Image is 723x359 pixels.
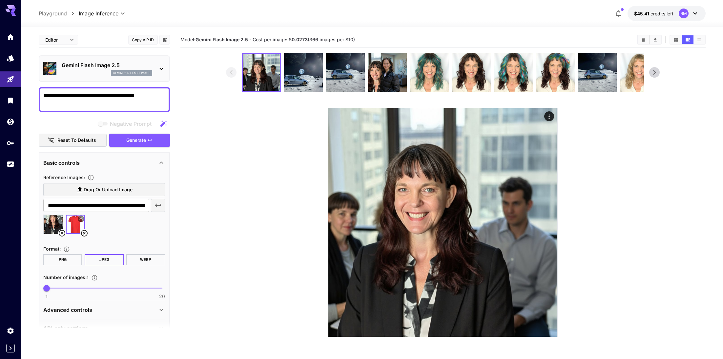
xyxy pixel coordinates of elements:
[43,302,165,318] div: Advanced controls
[410,53,449,92] img: 9k=
[43,274,89,280] span: Number of images : 1
[45,36,66,43] span: Editor
[634,10,673,17] div: $45.40579
[634,11,651,16] span: $45.41
[97,120,157,128] span: Negative prompts are not compatible with the selected model.
[578,53,617,92] img: 2Q==
[43,306,92,314] p: Advanced controls
[536,53,575,92] img: 2Q==
[253,37,355,42] span: Cost per image: $ (366 images per $10)
[85,254,124,265] button: JPEG
[109,134,170,147] button: Generate
[679,9,689,18] div: RM
[43,175,85,180] span: Reference Images :
[43,254,82,265] button: PNG
[84,186,133,194] span: Drag or upload image
[628,6,706,21] button: $45.40579RM
[43,159,80,167] p: Basic controls
[7,160,14,168] div: Usage
[39,9,67,17] a: Playground
[46,293,48,300] span: 1
[43,246,61,252] span: Format :
[39,134,107,147] button: Reset to defaults
[7,54,14,62] div: Models
[110,120,152,128] span: Negative Prompt
[544,111,554,121] div: Actions
[162,36,168,44] button: Add to library
[43,183,165,197] label: Drag or upload image
[693,35,705,44] button: Show images in list view
[89,274,100,281] button: Specify how many images to generate in a single request. Each image generation will be charged se...
[126,254,165,265] button: WEBP
[7,139,14,147] div: API Keys
[7,96,14,104] div: Library
[61,246,72,253] button: Choose the file format for the output image.
[328,108,557,337] img: Z
[670,35,706,45] div: Show images in grid viewShow images in video viewShow images in list view
[637,35,662,45] div: Clear ImagesDownload All
[113,71,150,75] p: gemini_2_5_flash_image
[128,35,158,45] button: Copy AIR ID
[326,53,365,92] img: 2Q==
[620,53,659,92] img: Z
[7,75,14,84] div: Playground
[7,327,14,335] div: Settings
[79,9,118,17] span: Image Inference
[494,53,533,92] img: 9k=
[196,37,248,42] b: Gemini Flash Image 2.5
[43,320,165,336] div: API-only settings
[650,35,661,44] button: Download All
[452,53,491,92] img: Z
[85,174,97,181] button: Upload a reference image to guide the result. This is needed for Image-to-Image or Inpainting. Su...
[292,37,308,42] b: 0.0273
[7,33,14,41] div: Home
[62,61,152,69] p: Gemini Flash Image 2.5
[180,37,248,42] span: Model:
[651,11,673,16] span: credits left
[39,9,79,17] nav: breadcrumb
[249,36,251,44] p: ·
[670,35,682,44] button: Show images in grid view
[43,59,165,79] div: Gemini Flash Image 2.5gemini_2_5_flash_image
[638,35,649,44] button: Clear Images
[43,155,165,171] div: Basic controls
[159,293,165,300] span: 20
[368,53,407,92] img: 2Q==
[243,54,280,91] img: Z
[7,118,14,126] div: Wallet
[682,35,693,44] button: Show images in video view
[284,53,323,92] img: Z
[126,136,146,144] span: Generate
[6,344,15,352] button: Expand sidebar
